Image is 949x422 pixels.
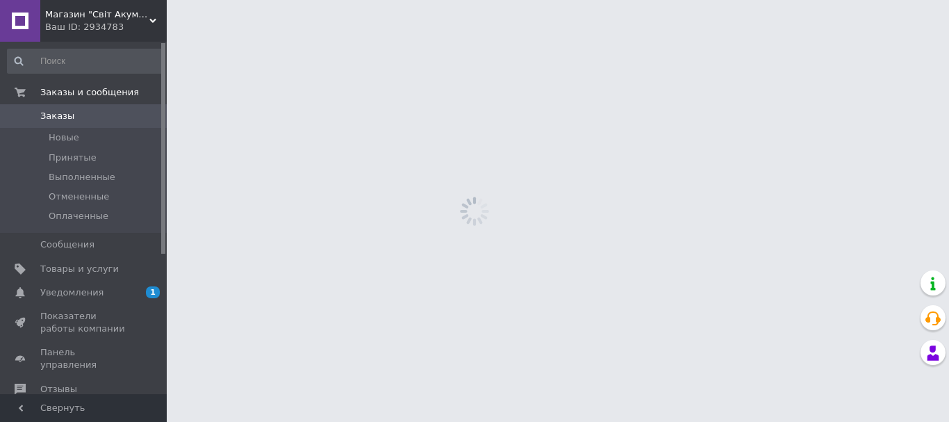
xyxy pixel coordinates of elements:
span: Оплаченные [49,210,108,222]
span: Сообщения [40,238,94,251]
span: Принятые [49,152,97,164]
span: Панель управления [40,346,129,371]
span: Новые [49,131,79,144]
span: Выполненные [49,171,115,184]
span: Заказы и сообщения [40,86,139,99]
div: Ваш ID: 2934783 [45,21,167,33]
span: Отмененные [49,190,109,203]
span: Заказы [40,110,74,122]
span: Магазин "Світ Акумуляторів" [45,8,149,21]
span: 1 [146,286,160,298]
span: Уведомления [40,286,104,299]
input: Поиск [7,49,164,74]
span: Показатели работы компании [40,310,129,335]
span: Товары и услуги [40,263,119,275]
span: Отзывы [40,383,77,396]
